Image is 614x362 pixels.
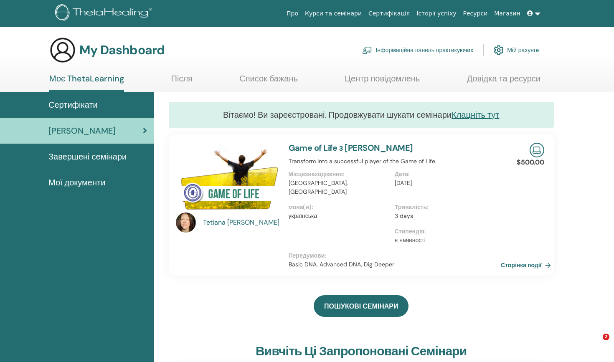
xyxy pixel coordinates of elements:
p: Transform into a successful player of the Game of Life. [289,157,501,166]
a: Мій рахунок [494,41,540,59]
iframe: Intercom live chat [586,334,606,354]
p: Дата : [395,170,496,179]
span: [PERSON_NAME] [48,124,116,137]
p: Стипендія : [395,227,496,236]
p: українська [289,212,390,220]
img: Game of Life [176,143,279,215]
a: Про [283,6,302,21]
a: Курси та семінари [302,6,365,21]
img: generic-user-icon.jpg [49,37,76,63]
a: Список бажань [239,73,298,90]
img: logo.png [55,4,155,23]
p: мова(и) : [289,203,390,212]
img: Live Online Seminar [530,143,544,157]
span: Завершені семінари [48,150,127,163]
a: Сторінка події [501,259,554,271]
a: Моє ThetaLearning [49,73,124,92]
a: Інформаційна панель практикуючих [362,41,473,59]
h3: My Dashboard [79,43,165,58]
img: default.jpg [176,213,196,233]
a: Після [171,73,193,90]
span: 2 [603,334,609,340]
p: [DATE] [395,179,496,187]
p: Basic DNA, Advanced DNA, Dig Deeper [289,260,501,269]
p: в наявності [395,236,496,245]
p: Передумови : [289,251,501,260]
a: ПОШУКОВІ СЕМІНАРИ [314,295,408,317]
a: Магазин [491,6,523,21]
p: 3 days [395,212,496,220]
a: Game of Life з [PERSON_NAME] [289,142,413,153]
a: Tetiana [PERSON_NAME] [203,218,280,228]
p: Місцезнаходження : [289,170,390,179]
span: Сертифікати [48,99,98,111]
img: chalkboard-teacher.svg [362,46,372,54]
a: Історії успіху [413,6,459,21]
div: Вітаємо! Ви зареєстровані. Продовжувати шукати семінари [169,102,554,128]
a: Клацніть тут [452,109,500,120]
span: Мої документи [48,176,105,189]
a: Сертифікація [365,6,413,21]
h3: Вивчіть ці запропоновані семінари [256,344,467,359]
a: Ресурси [460,6,491,21]
p: Тривалість : [395,203,496,212]
p: $500.00 [517,157,544,167]
img: cog.svg [494,43,504,57]
a: Довідка та ресурси [467,73,540,90]
p: [GEOGRAPHIC_DATA], [GEOGRAPHIC_DATA] [289,179,390,196]
a: Центр повідомлень [345,73,420,90]
span: ПОШУКОВІ СЕМІНАРИ [324,302,398,311]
